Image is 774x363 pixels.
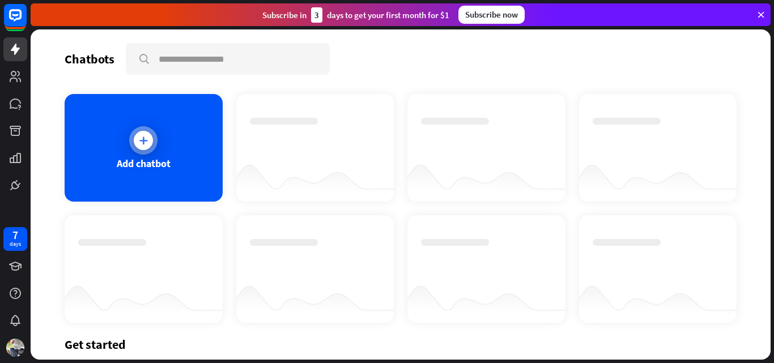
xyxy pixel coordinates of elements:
div: Subscribe now [458,6,525,24]
div: 3 [311,7,322,23]
div: Subscribe in days to get your first month for $1 [262,7,449,23]
div: Get started [65,336,737,352]
a: 7 days [3,227,27,251]
div: Chatbots [65,51,114,67]
div: Add chatbot [117,157,171,170]
button: Open LiveChat chat widget [9,5,43,39]
div: days [10,240,21,248]
div: 7 [12,230,18,240]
